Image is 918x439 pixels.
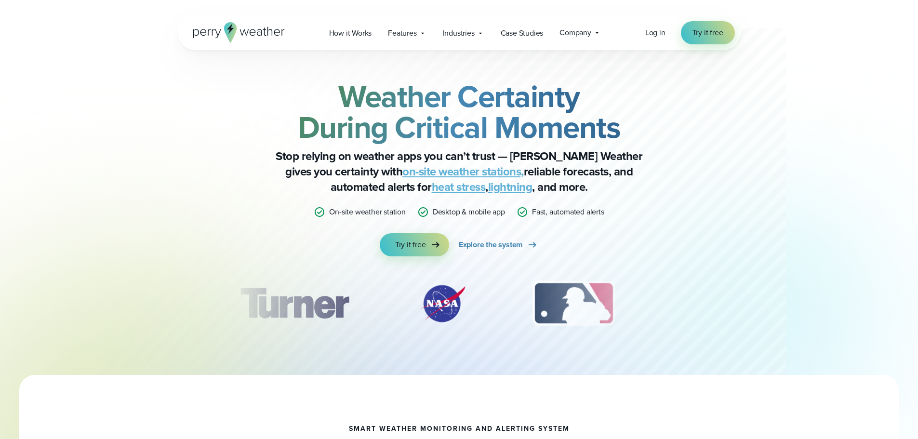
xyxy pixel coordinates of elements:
[459,239,523,251] span: Explore the system
[523,279,625,328] img: MLB.svg
[459,233,538,256] a: Explore the system
[266,148,652,195] p: Stop relying on weather apps you can’t trust — [PERSON_NAME] Weather gives you certainty with rel...
[329,27,372,39] span: How it Works
[298,74,621,150] strong: Weather Certainty During Critical Moments
[523,279,625,328] div: 3 of 12
[671,279,748,328] img: PGA.svg
[501,27,544,39] span: Case Studies
[488,178,532,196] a: lightning
[681,21,735,44] a: Try it free
[388,27,416,39] span: Features
[671,279,748,328] div: 4 of 12
[380,233,449,256] a: Try it free
[226,279,362,328] div: 1 of 12
[532,206,604,218] p: Fast, automated alerts
[433,206,505,218] p: Desktop & mobile app
[402,163,524,180] a: on-site weather stations,
[492,23,552,43] a: Case Studies
[645,27,665,38] span: Log in
[559,27,591,39] span: Company
[349,425,570,433] h1: smart weather monitoring and alerting system
[432,178,486,196] a: heat stress
[645,27,665,39] a: Log in
[409,279,477,328] img: NASA.svg
[395,239,426,251] span: Try it free
[443,27,475,39] span: Industries
[226,279,362,328] img: Turner-Construction_1.svg
[692,27,723,39] span: Try it free
[226,279,692,333] div: slideshow
[321,23,380,43] a: How it Works
[409,279,477,328] div: 2 of 12
[329,206,405,218] p: On-site weather station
